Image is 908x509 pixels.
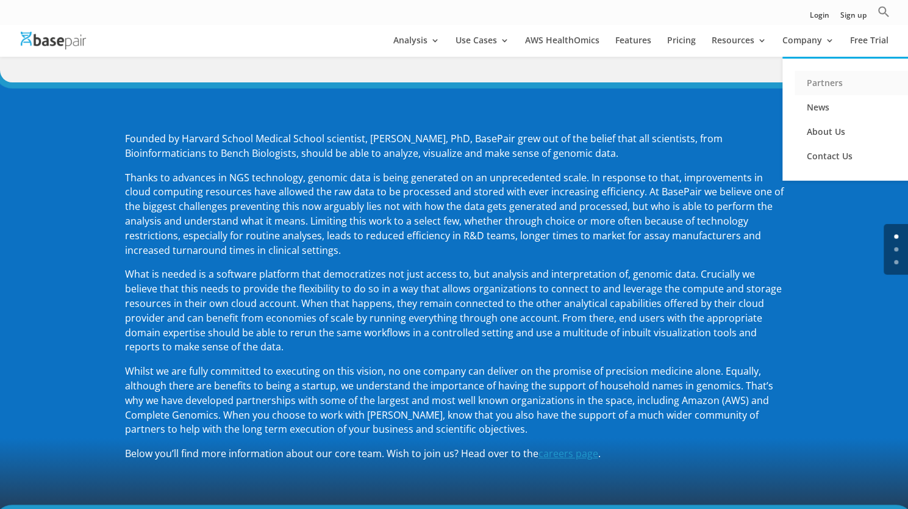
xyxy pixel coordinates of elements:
[894,247,898,251] a: 1
[125,364,773,436] span: Whilst we are fully committed to executing on this vision, no one company can deliver on the prom...
[894,260,898,264] a: 2
[667,36,696,57] a: Pricing
[712,36,767,57] a: Resources
[21,32,86,49] img: Basepair
[125,132,784,171] p: Founded by Harvard School Medical School scientist, [PERSON_NAME], PhD, BasePair grew out of the ...
[538,447,598,460] a: careers page
[810,12,829,24] a: Login
[615,36,651,57] a: Features
[598,447,601,460] span: .
[847,448,893,494] iframe: Drift Widget Chat Controller
[125,447,538,460] span: Below you’ll find more information about our core team. Wish to join us? Head over to the
[850,36,888,57] a: Free Trial
[125,267,784,364] p: What is needed is a software platform that democratizes not just access to, but analysis and inte...
[125,171,784,257] span: Thanks to advances in NGS technology, genomic data is being generated on an unprecedented scale. ...
[878,5,890,24] a: Search Icon Link
[393,36,440,57] a: Analysis
[894,234,898,239] a: 0
[878,5,890,18] svg: Search
[782,36,834,57] a: Company
[525,36,599,57] a: AWS HealthOmics
[456,36,509,57] a: Use Cases
[840,12,867,24] a: Sign up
